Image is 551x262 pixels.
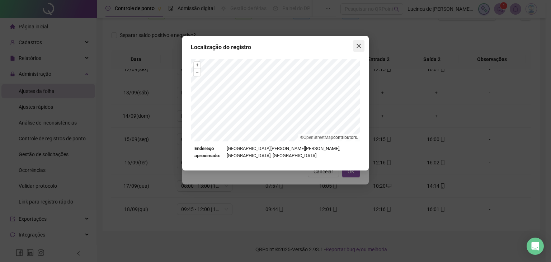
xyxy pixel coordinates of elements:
button: + [194,62,201,69]
button: Close [353,40,364,52]
a: OpenStreetMap [303,135,333,140]
div: Open Intercom Messenger [527,238,544,255]
div: [GEOGRAPHIC_DATA][PERSON_NAME][PERSON_NAME], [GEOGRAPHIC_DATA], [GEOGRAPHIC_DATA] [194,145,357,160]
span: close [356,43,362,49]
li: © contributors. [300,135,358,140]
strong: Endereço aproximado: [194,145,224,160]
button: – [194,69,201,76]
div: Localização do registro [191,43,360,52]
